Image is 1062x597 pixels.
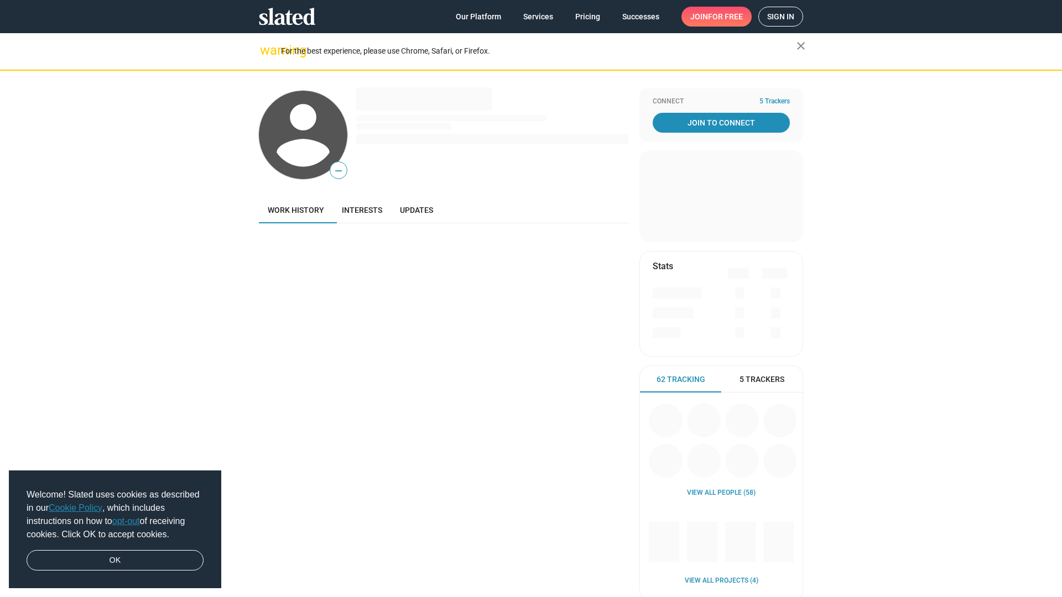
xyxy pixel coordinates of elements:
span: for free [708,7,743,27]
a: Cookie Policy [49,503,102,512]
a: Successes [613,7,668,27]
span: Join To Connect [655,113,788,133]
span: 5 Trackers [740,374,784,385]
span: Work history [268,206,324,214]
mat-icon: close [794,39,808,53]
div: For the best experience, please use Chrome, Safari, or Firefox. [281,44,796,59]
span: Sign in [767,7,794,26]
span: Join [690,7,743,27]
a: Work history [259,197,333,223]
span: 62 Tracking [657,374,705,385]
a: View all Projects (4) [685,577,758,585]
span: Interests [342,206,382,214]
span: Successes [622,7,659,27]
div: cookieconsent [9,470,221,589]
mat-icon: warning [260,44,273,57]
div: Connect [653,97,790,106]
a: Join To Connect [653,113,790,133]
span: — [330,164,347,178]
a: Sign in [758,7,803,27]
mat-card-title: Stats [653,260,673,272]
a: View all People (58) [687,489,756,498]
span: Services [523,7,553,27]
span: Welcome! Slated uses cookies as described in our , which includes instructions on how to of recei... [27,488,204,541]
a: Pricing [566,7,609,27]
a: Interests [333,197,391,223]
span: 5 Trackers [759,97,790,106]
a: Updates [391,197,442,223]
span: Our Platform [456,7,501,27]
span: Updates [400,206,433,214]
a: Our Platform [447,7,510,27]
span: Pricing [575,7,600,27]
a: dismiss cookie message [27,550,204,571]
a: Joinfor free [681,7,752,27]
a: Services [514,7,562,27]
a: opt-out [112,516,140,526]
